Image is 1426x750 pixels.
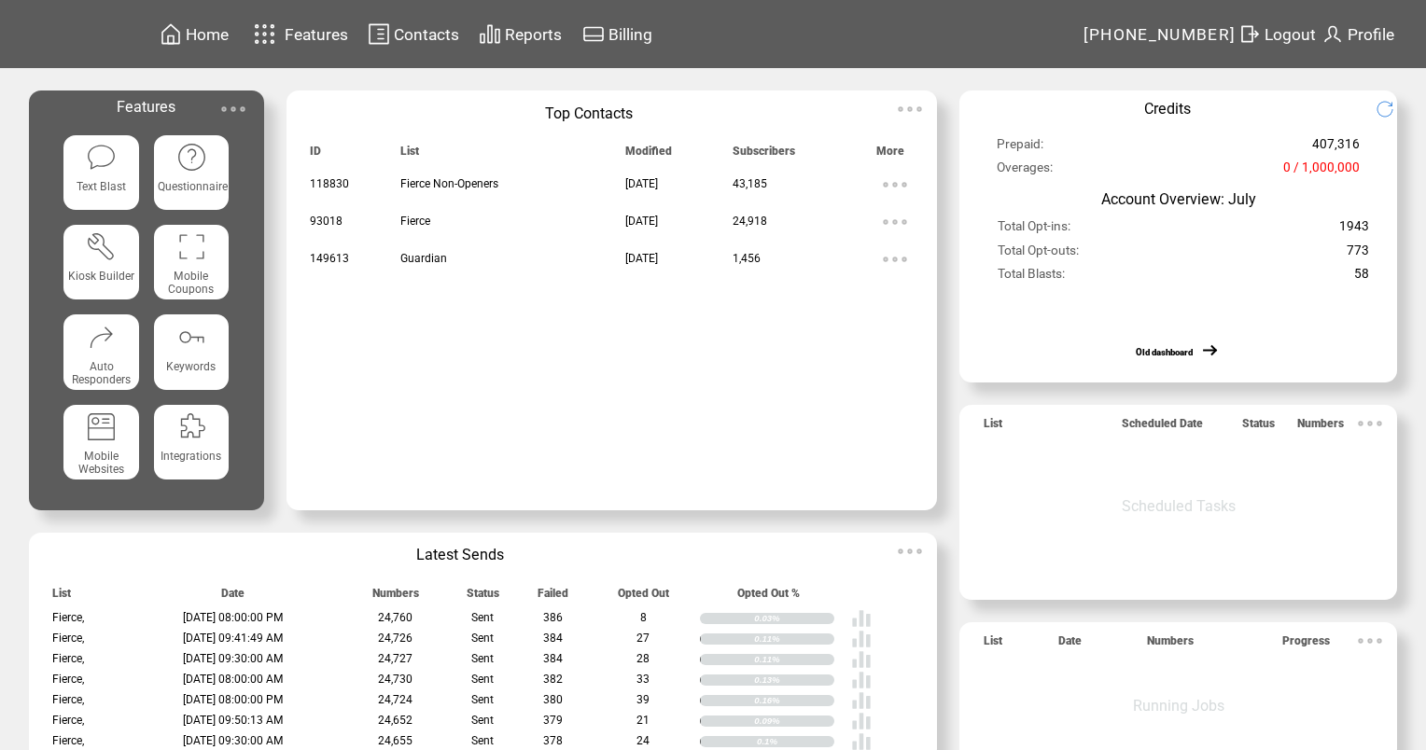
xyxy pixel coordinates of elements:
[1083,25,1237,44] span: [PHONE_NUMBER]
[394,25,459,44] span: Contacts
[471,734,494,747] span: Sent
[183,673,284,686] span: [DATE] 08:00:00 AM
[625,145,672,166] span: Modified
[310,177,349,190] span: 118830
[400,145,419,166] span: List
[851,690,872,711] img: poll%20-%20white.svg
[754,633,834,645] div: 0.11%
[1144,100,1191,118] span: Credits
[86,322,117,353] img: auto-responders.svg
[876,241,914,278] img: ellypsis.svg
[157,20,231,49] a: Home
[757,736,834,747] div: 0.1%
[754,674,834,686] div: 0.13%
[608,25,652,44] span: Billing
[52,652,84,665] span: Fierce,
[851,670,872,690] img: poll%20-%20white.svg
[636,693,650,706] span: 39
[471,714,494,727] span: Sent
[310,252,349,265] span: 149613
[1147,634,1194,656] span: Numbers
[997,160,1053,183] span: Overages:
[215,90,252,128] img: ellypsis.svg
[86,231,117,262] img: tool%201.svg
[416,546,504,563] span: Latest Sends
[285,25,348,44] span: Features
[63,135,138,210] a: Text Blast
[984,417,1002,438] span: List
[86,142,117,173] img: text-blast.svg
[998,266,1065,289] span: Total Blasts:
[1283,160,1360,183] span: 0 / 1,000,000
[636,714,650,727] span: 21
[378,652,412,665] span: 24,727
[400,215,430,228] span: Fierce
[891,90,929,128] img: ellypsis.svg
[160,22,182,46] img: home.svg
[543,693,563,706] span: 380
[636,673,650,686] span: 33
[378,693,412,706] span: 24,724
[733,215,767,228] span: 24,918
[368,22,390,46] img: contacts.svg
[63,225,138,299] a: Kiosk Builder
[310,145,321,166] span: ID
[1312,136,1360,160] span: 407,316
[1122,497,1236,515] span: Scheduled Tasks
[545,104,633,122] span: Top Contacts
[1348,25,1394,44] span: Profile
[176,142,207,173] img: questionnaire.svg
[378,632,412,645] span: 24,726
[248,19,281,49] img: features.svg
[876,166,914,203] img: ellypsis.svg
[479,22,501,46] img: chart.svg
[154,225,229,299] a: Mobile Coupons
[176,411,207,442] img: integrations.svg
[636,652,650,665] span: 28
[1351,622,1389,660] img: ellypsis.svg
[1347,243,1369,266] span: 773
[1321,22,1344,46] img: profile.svg
[851,608,872,629] img: poll%20-%20white.svg
[378,734,412,747] span: 24,655
[63,314,138,389] a: Auto Responders
[1136,347,1193,357] a: Old dashboard
[183,611,284,624] span: [DATE] 08:00:00 PM
[158,180,228,193] span: Questionnaire
[1133,697,1224,715] span: Running Jobs
[876,203,914,241] img: ellypsis.svg
[63,405,138,479] a: Mobile Websites
[378,673,412,686] span: 24,730
[737,587,800,608] span: Opted Out %
[1101,190,1256,208] span: Account Overview: July
[1351,405,1389,442] img: ellypsis.svg
[543,652,563,665] span: 384
[310,215,343,228] span: 93018
[52,734,84,747] span: Fierce,
[1265,25,1316,44] span: Logout
[851,649,872,670] img: poll%20-%20white.svg
[221,587,245,608] span: Date
[467,587,499,608] span: Status
[1354,266,1369,289] span: 58
[183,734,284,747] span: [DATE] 09:30:00 AM
[365,20,462,49] a: Contacts
[640,611,647,624] span: 8
[1058,634,1082,656] span: Date
[754,715,834,727] div: 0.09%
[52,632,84,645] span: Fierce,
[1297,417,1344,438] span: Numbers
[1242,417,1275,438] span: Status
[471,632,494,645] span: Sent
[372,587,419,608] span: Numbers
[1339,218,1369,242] span: 1943
[1282,634,1330,656] span: Progress
[733,177,767,190] span: 43,185
[176,322,207,353] img: keywords.svg
[625,252,658,265] span: [DATE]
[543,632,563,645] span: 384
[52,611,84,624] span: Fierce,
[998,218,1070,242] span: Total Opt-ins:
[618,587,669,608] span: Opted Out
[166,360,216,373] span: Keywords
